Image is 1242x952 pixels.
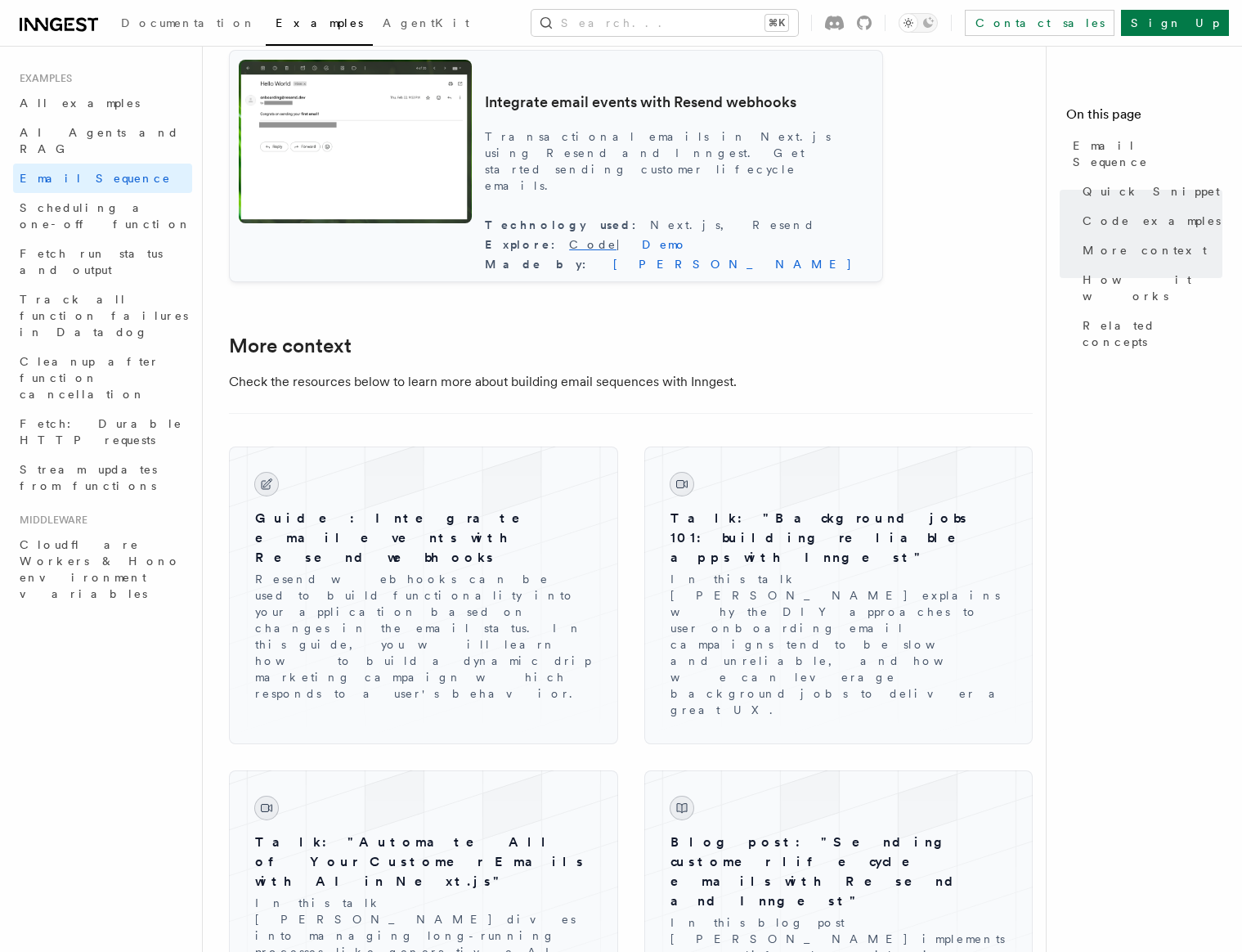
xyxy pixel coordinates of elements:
[1076,265,1222,311] a: How it works
[13,409,192,455] a: Fetch: Durable HTTP requests
[569,238,617,251] a: Code
[13,285,192,347] a: Track all function failures in Datadog
[20,463,157,492] span: Stream updates from functions
[1076,206,1222,236] a: Code examples
[1076,236,1222,265] a: More context
[242,460,605,715] a: Guide: Integrate email events with Resend webhooksResend webhooks can be used to build functional...
[121,16,256,29] span: Documentation
[1083,242,1207,258] span: More context
[20,172,171,185] span: Email Sequence
[899,13,938,33] button: Toggle dark mode
[670,509,1007,568] h3: Talk: "Background jobs 101: building reliable apps with Inngest"
[13,72,72,85] span: Examples
[485,128,873,194] p: Transactional emails in Next.js using Resend and Inngest. Get started sending customer lifecycle ...
[276,16,363,29] span: Examples
[13,164,192,193] a: Email Sequence
[485,236,873,253] div: |
[1076,311,1222,357] a: Related concepts
[20,355,159,401] span: Cleanup after function cancellation
[111,5,266,44] a: Documentation
[20,417,182,447] span: Fetch: Durable HTTP requests
[20,538,181,600] span: Cloudflare Workers & Hono environment variables
[255,509,592,568] h3: Guide: Integrate email events with Resend webhooks
[20,201,191,231] span: Scheduling a one-off function
[13,239,192,285] a: Fetch run status and output
[255,833,592,891] h3: Talk: "Automate All of Your Customer Emails with AI in Next.js"
[670,833,1007,911] h3: Blog post: "Sending customer lifecycle emails with Resend and Inngest"
[657,460,1020,731] a: Talk: "Background jobs 101: building reliable apps with Inngest"In this talk [PERSON_NAME] explai...
[1076,177,1222,206] a: Quick Snippet
[965,10,1114,36] a: Contact sales
[485,218,650,231] span: Technology used :
[642,238,688,251] a: Demo
[373,5,479,44] a: AgentKit
[1066,131,1222,177] a: Email Sequence
[13,118,192,164] a: AI Agents and RAG
[13,88,192,118] a: All examples
[13,530,192,608] a: Cloudflare Workers & Hono environment variables
[13,347,192,409] a: Cleanup after function cancellation
[485,217,873,233] div: Next.js, Resend
[229,335,352,357] a: More context
[13,455,192,501] a: Stream updates from functions
[485,238,569,251] span: Explore :
[1083,317,1222,350] span: Related concepts
[20,293,188,339] span: Track all function failures in Datadog
[531,10,798,36] button: Search...⌘K
[20,126,179,155] span: AI Agents and RAG
[13,193,192,239] a: Scheduling a one-off function
[383,16,469,29] span: AgentKit
[765,15,788,31] kbd: ⌘K
[1073,137,1222,170] span: Email Sequence
[20,97,140,110] span: All examples
[255,571,592,702] p: Resend webhooks can be used to build functionality into your application based on changes in the ...
[239,60,472,223] img: Integrate email events with Resend webhooks
[670,571,1007,718] p: In this talk [PERSON_NAME] explains why the DIY approaches to user onboarding email campaigns ten...
[229,370,883,393] p: Check the resources below to learn more about building email sequences with Inngest.
[485,258,600,271] span: Made by :
[1066,105,1222,131] h4: On this page
[20,247,163,276] span: Fetch run status and output
[1121,10,1229,36] a: Sign Up
[266,5,373,46] a: Examples
[13,514,87,527] span: Middleware
[1083,272,1222,304] span: How it works
[1083,183,1220,200] span: Quick Snippet
[485,92,873,112] h3: Integrate email events with Resend webhooks
[600,258,853,271] a: [PERSON_NAME]
[1083,213,1221,229] span: Code examples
